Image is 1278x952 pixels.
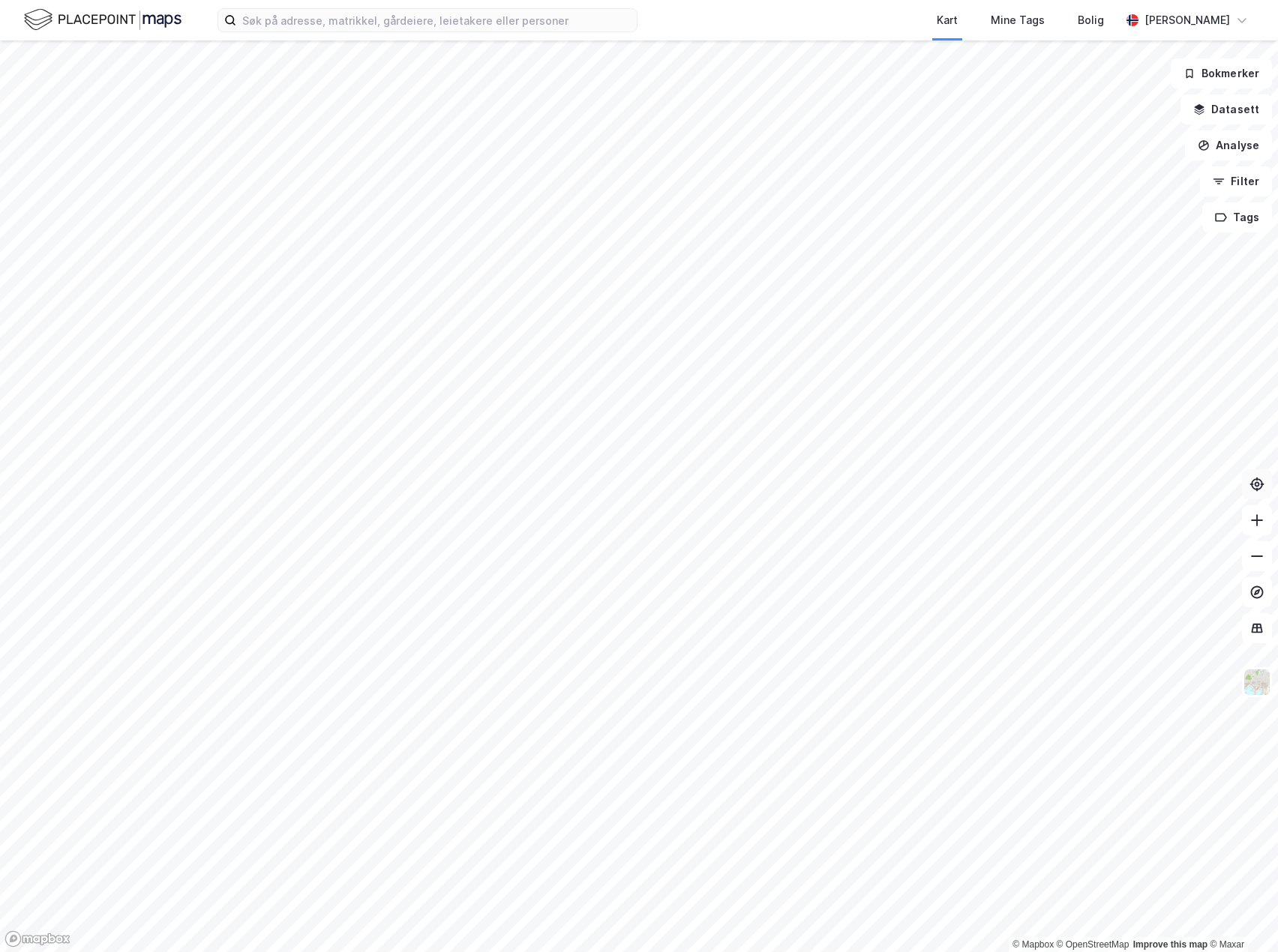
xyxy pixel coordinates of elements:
[1057,939,1129,950] a: OpenStreetMap
[1171,58,1272,88] button: Bokmerker
[1200,166,1272,196] button: Filter
[1180,94,1272,124] button: Datasett
[236,9,637,31] input: Søk på adresse, matrikkel, gårdeiere, leietakere eller personer
[24,7,181,33] img: logo.f888ab2527a4732fd821a326f86c7f29.svg
[1144,11,1230,29] div: [PERSON_NAME]
[991,11,1045,29] div: Mine Tags
[1202,202,1272,232] button: Tags
[1185,130,1272,160] button: Analyse
[1078,11,1104,29] div: Bolig
[937,11,958,29] div: Kart
[1203,880,1278,952] iframe: Chat Widget
[4,930,70,948] a: Mapbox homepage
[1133,939,1207,950] a: Improve this map
[1012,939,1054,950] a: Mapbox
[1203,880,1278,952] div: Kontrollprogram for chat
[1243,668,1271,696] img: Z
